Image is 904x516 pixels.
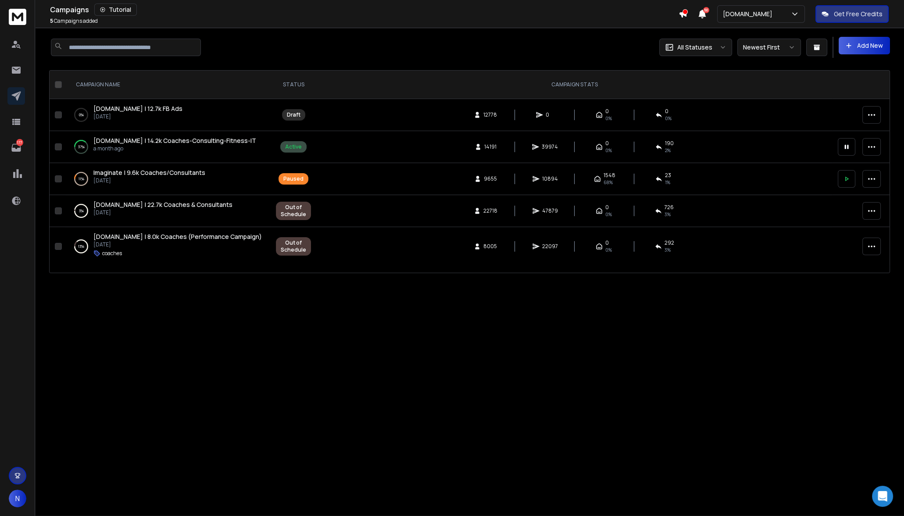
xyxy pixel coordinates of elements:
span: 47879 [542,207,558,214]
a: [DOMAIN_NAME] | 14.2k Coaches-Consulting-Fitness-IT [93,136,256,145]
p: [DATE] [93,241,262,248]
p: [DATE] [93,209,232,216]
span: 1548 [604,172,615,179]
p: coaches [102,250,122,257]
span: 0 [605,204,609,211]
button: Tutorial [94,4,137,16]
a: 177 [7,139,25,157]
span: 23 [665,172,671,179]
div: Paused [283,175,304,182]
td: 13%[DOMAIN_NAME] | 8.0k Coaches (Performance Campaign)[DATE]coaches [65,227,271,266]
th: STATUS [271,71,316,99]
div: Open Intercom Messenger [872,486,893,507]
p: Get Free Credits [834,10,883,18]
div: Draft [287,111,300,118]
div: Out of Schedule [281,239,306,253]
button: Add New [839,37,890,54]
p: 0 % [79,110,84,119]
p: 37 % [78,142,85,151]
th: CAMPAIGN NAME [65,71,271,99]
span: 9655 [484,175,497,182]
span: 10894 [542,175,558,182]
span: 22097 [542,243,558,250]
span: 8005 [483,243,497,250]
td: 37%[DOMAIN_NAME] | 14.2k Coaches-Consulting-Fitness-ITa month ago [65,131,271,163]
td: 0%[DOMAIN_NAME] | 12.7k FB Ads[DATE] [65,99,271,131]
span: 0% [605,246,612,253]
span: 190 [665,140,674,147]
span: 0 [605,239,609,246]
div: Out of Schedule [281,204,306,218]
a: [DOMAIN_NAME] | 22.7k Coaches & Consultants [93,200,232,209]
th: CAMPAIGN STATS [316,71,833,99]
div: Campaigns [50,4,679,16]
p: [DATE] [93,113,182,120]
button: N [9,490,26,507]
p: 13 % [78,242,84,251]
span: 22718 [483,207,497,214]
p: 11 % [79,174,84,183]
span: 0% [605,115,612,122]
p: 177 [16,139,23,146]
span: 2 % [665,147,671,154]
span: 14191 [484,143,497,150]
span: 3 % [665,246,671,253]
p: 3 % [79,206,84,215]
p: [DOMAIN_NAME] [723,10,776,18]
span: 0 [605,140,609,147]
div: Active [285,143,302,150]
span: 1 % [665,179,670,186]
span: 0% [605,211,612,218]
p: a month ago [93,145,256,152]
span: 0 [665,108,668,115]
p: All Statuses [677,43,712,52]
td: 11%Imaginate | 9.6k Coaches/Consultants[DATE] [65,163,271,195]
span: 726 [665,204,674,211]
span: 0% [665,115,672,122]
span: 50 [703,7,709,13]
span: 68 % [604,179,613,186]
a: [DOMAIN_NAME] | 8.0k Coaches (Performance Campaign) [93,232,262,241]
button: Get Free Credits [815,5,889,23]
span: 12778 [483,111,497,118]
span: 0% [605,147,612,154]
a: Imaginate | 9.6k Coaches/Consultants [93,168,205,177]
span: 5 [50,17,53,25]
p: Campaigns added [50,18,98,25]
button: Newest First [737,39,801,56]
span: 292 [665,239,674,246]
p: [DATE] [93,177,205,184]
span: 39974 [542,143,558,150]
a: [DOMAIN_NAME] | 12.7k FB Ads [93,104,182,113]
td: 3%[DOMAIN_NAME] | 22.7k Coaches & Consultants[DATE] [65,195,271,227]
span: 0 [546,111,554,118]
span: 0 [605,108,609,115]
span: 3 % [665,211,671,218]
